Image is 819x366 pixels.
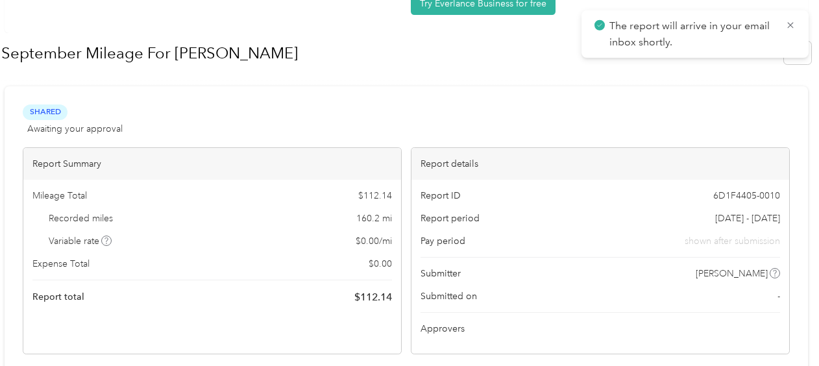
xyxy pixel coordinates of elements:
[411,148,789,180] div: Report details
[696,267,768,280] span: [PERSON_NAME]
[369,257,392,271] span: $ 0.00
[358,189,392,202] span: $ 112.14
[32,257,90,271] span: Expense Total
[356,212,392,225] span: 160.2 mi
[777,289,780,303] span: -
[49,212,113,225] span: Recorded miles
[421,289,477,303] span: Submitted on
[609,18,776,50] p: The report will arrive in your email inbox shortly.
[23,104,67,119] span: Shared
[49,234,112,248] span: Variable rate
[685,234,780,248] span: shown after submission
[354,289,392,305] span: $ 112.14
[32,290,84,304] span: Report total
[715,212,780,225] span: [DATE] - [DATE]
[421,189,461,202] span: Report ID
[421,212,480,225] span: Report period
[32,189,87,202] span: Mileage Total
[27,122,123,136] span: Awaiting your approval
[356,234,392,248] span: $ 0.00 / mi
[1,38,775,69] h1: September Mileage For Haley C
[23,148,401,180] div: Report Summary
[421,267,461,280] span: Submitter
[421,322,465,335] span: Approvers
[713,189,780,202] span: 6D1F4405-0010
[421,234,465,248] span: Pay period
